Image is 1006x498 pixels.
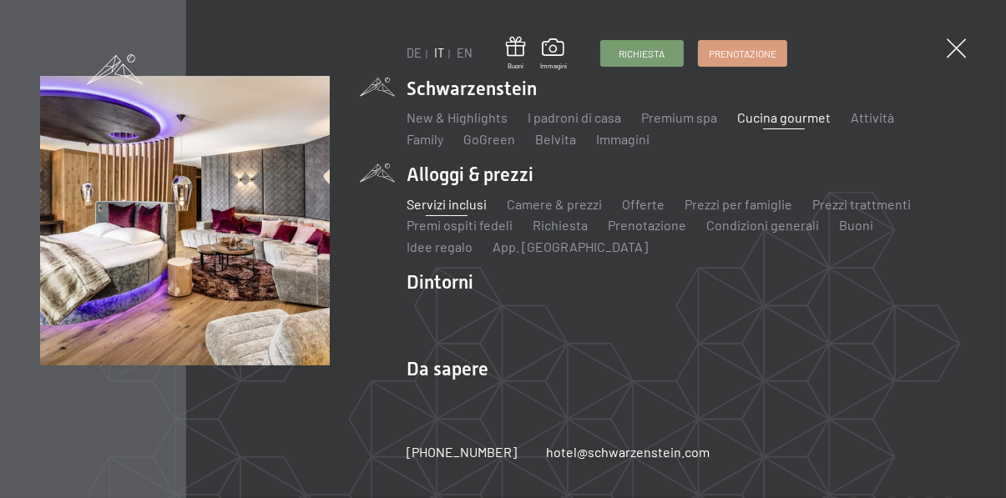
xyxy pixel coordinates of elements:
[540,62,567,71] span: Immagini
[812,196,911,212] a: Prezzi trattmenti
[622,196,665,212] a: Offerte
[407,109,508,125] a: New & Highlights
[596,131,650,147] a: Immagini
[839,217,873,233] a: Buoni
[851,109,894,125] a: Attività
[407,239,473,254] a: Idee regalo
[535,131,576,147] a: Belvita
[540,38,567,70] a: Immagini
[407,46,422,60] a: DE
[407,444,517,460] span: [PHONE_NUMBER]
[699,41,786,66] a: Prenotazione
[493,239,648,254] a: App. [GEOGRAPHIC_DATA]
[608,217,686,233] a: Prenotazione
[546,443,710,461] a: hotel@schwarzenstein.com
[619,47,665,61] span: Richiesta
[407,443,517,461] a: [PHONE_NUMBER]
[528,109,621,125] a: I padroni di casa
[706,217,819,233] a: Condizioni generali
[641,109,717,125] a: Premium spa
[685,196,792,212] a: Prezzi per famiglie
[434,46,444,60] a: IT
[506,62,525,71] span: Buoni
[737,109,831,125] a: Cucina gourmet
[533,217,588,233] a: Richiesta
[507,196,602,212] a: Camere & prezzi
[506,37,525,71] a: Buoni
[709,47,776,61] span: Prenotazione
[457,46,473,60] a: EN
[407,131,443,147] a: Family
[601,41,683,66] a: Richiesta
[407,196,487,212] a: Servizi inclusi
[463,131,515,147] a: GoGreen
[407,217,513,233] a: Premi ospiti fedeli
